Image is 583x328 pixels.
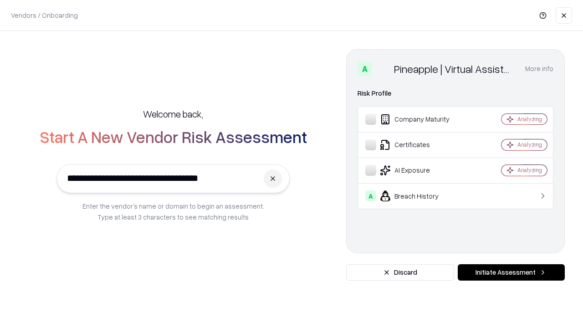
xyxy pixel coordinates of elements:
[82,200,264,222] p: Enter the vendor’s name or domain to begin an assessment. Type at least 3 characters to see match...
[346,264,454,281] button: Discard
[11,10,78,20] p: Vendors / Onboarding
[365,190,474,201] div: Breach History
[358,61,372,76] div: A
[365,114,474,125] div: Company Maturity
[143,108,203,120] h5: Welcome back,
[517,115,542,123] div: Analyzing
[365,165,474,176] div: AI Exposure
[376,61,390,76] img: Pineapple | Virtual Assistant Agency
[365,190,376,201] div: A
[365,139,474,150] div: Certificates
[458,264,565,281] button: Initiate Assessment
[525,61,553,77] button: More info
[517,141,542,149] div: Analyzing
[394,61,514,76] div: Pineapple | Virtual Assistant Agency
[40,128,307,146] h2: Start A New Vendor Risk Assessment
[517,166,542,174] div: Analyzing
[358,88,553,99] div: Risk Profile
